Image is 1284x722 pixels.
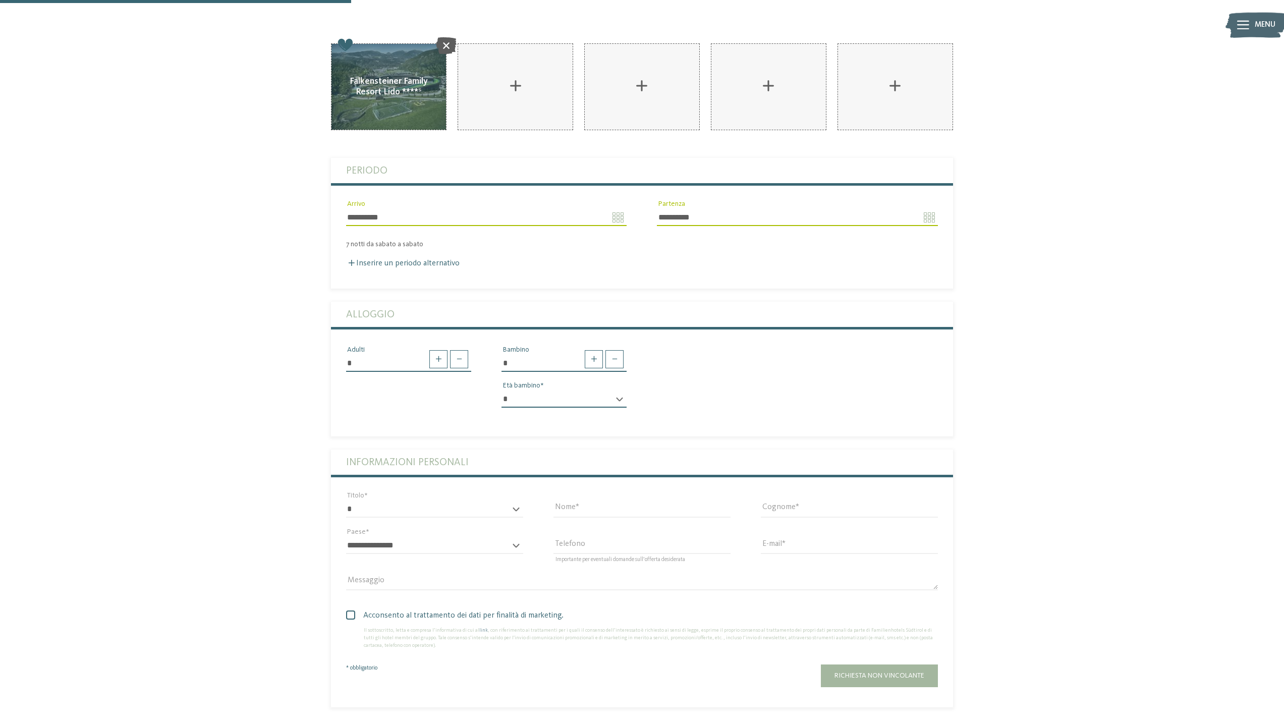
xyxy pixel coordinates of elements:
[346,259,460,267] label: Inserire un periodo alternativo
[346,450,938,475] label: Informazioni personali
[354,609,938,622] span: Acconsento al trattamento dei dati per finalità di marketing.
[346,158,938,183] label: Periodo
[555,558,685,563] span: Importante per eventuali domande sull’offerta desiderata
[821,664,938,687] button: Richiesta non vincolante
[834,672,924,679] span: Richiesta non vincolante
[346,302,938,327] label: Alloggio
[346,609,349,627] input: Acconsento al trattamento dei dati per finalità di marketing.
[331,240,953,249] div: 7 notti da sabato a sabato
[346,627,938,649] div: Il sottoscritto, letta e compresa l’informativa di cui al , con riferimento ai trattamenti per i ...
[346,665,377,671] span: * obbligatorio
[479,628,488,633] a: link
